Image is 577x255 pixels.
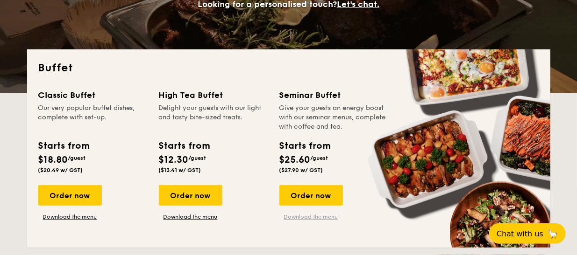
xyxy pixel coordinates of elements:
[311,155,328,161] span: /guest
[38,154,68,165] span: $18.80
[279,89,389,102] div: Seminar Buffet
[279,103,389,131] div: Give your guests an energy boost with our seminar menus, complete with coffee and tea.
[279,154,311,165] span: $25.60
[497,229,543,238] span: Chat with us
[189,155,207,161] span: /guest
[38,103,148,131] div: Our very popular buffet dishes, complete with set-up.
[489,223,566,244] button: Chat with us🦙
[159,89,268,102] div: High Tea Buffet
[279,139,330,153] div: Starts from
[159,103,268,131] div: Delight your guests with our light and tasty bite-sized treats.
[38,139,89,153] div: Starts from
[159,167,201,173] span: ($13.41 w/ GST)
[38,89,148,102] div: Classic Buffet
[68,155,86,161] span: /guest
[547,228,558,239] span: 🦙
[159,139,210,153] div: Starts from
[279,185,343,206] div: Order now
[38,185,102,206] div: Order now
[38,167,83,173] span: ($20.49 w/ GST)
[159,185,222,206] div: Order now
[159,213,222,221] a: Download the menu
[279,213,343,221] a: Download the menu
[159,154,189,165] span: $12.30
[38,61,539,76] h2: Buffet
[38,213,102,221] a: Download the menu
[279,167,323,173] span: ($27.90 w/ GST)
